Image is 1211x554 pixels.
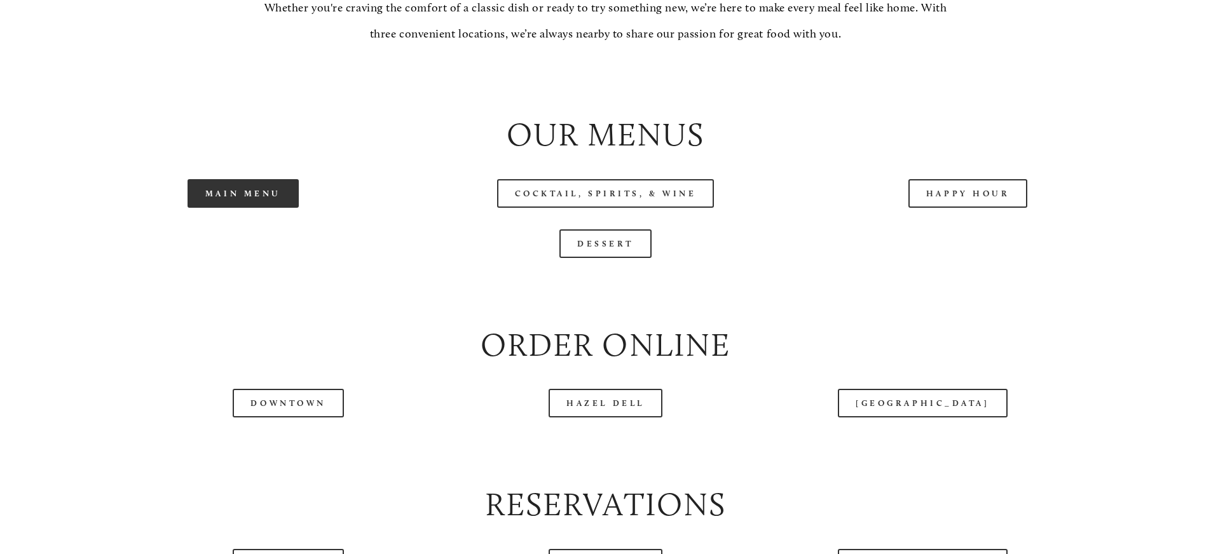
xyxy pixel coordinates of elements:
[497,179,715,208] a: Cocktail, Spirits, & Wine
[188,179,299,208] a: Main Menu
[549,389,662,417] a: Hazel Dell
[233,389,343,417] a: Downtown
[72,323,1138,368] h2: Order Online
[72,482,1138,527] h2: Reservations
[838,389,1007,417] a: [GEOGRAPHIC_DATA]
[72,112,1138,158] h2: Our Menus
[908,179,1028,208] a: Happy Hour
[559,229,652,258] a: Dessert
